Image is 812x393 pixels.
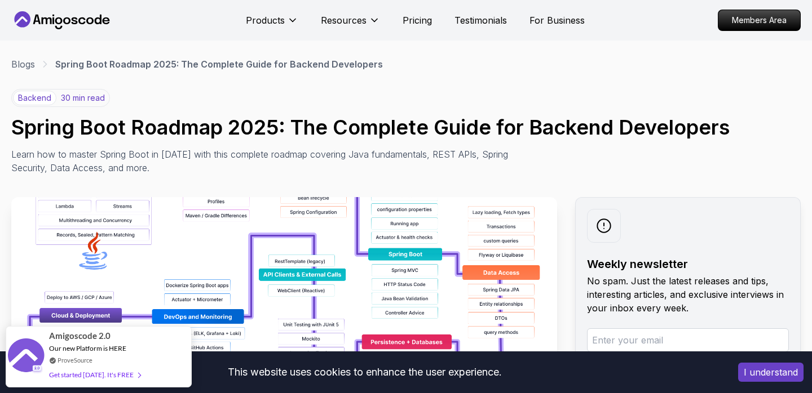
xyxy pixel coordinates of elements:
a: Testimonials [454,14,507,27]
p: 30 min read [61,92,105,104]
button: Resources [321,14,380,36]
span: Amigoscode 2.0 [49,329,111,342]
p: backend [13,91,56,105]
h1: Spring Boot Roadmap 2025: The Complete Guide for Backend Developers [11,116,801,139]
p: Products [246,14,285,27]
p: No spam. Just the latest releases and tips, interesting articles, and exclusive interviews in you... [587,274,789,315]
a: Blogs [11,57,35,71]
a: For Business [529,14,585,27]
a: Members Area [718,10,801,31]
div: Get started [DATE]. It's FREE [49,368,140,381]
div: This website uses cookies to enhance the user experience. [8,360,721,385]
span: Our new Platform is HERE [49,344,126,352]
p: Learn how to master Spring Boot in [DATE] with this complete roadmap covering Java fundamentals, ... [11,148,517,175]
p: Spring Boot Roadmap 2025: The Complete Guide for Backend Developers [55,57,383,71]
input: Enter your email [587,328,789,352]
p: Resources [321,14,367,27]
p: Members Area [718,10,800,30]
h2: Weekly newsletter [587,256,789,272]
button: Products [246,14,298,36]
a: Pricing [403,14,432,27]
button: Accept cookies [738,363,804,382]
a: ProveSource [58,355,92,365]
img: provesource social proof notification image [8,338,45,375]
